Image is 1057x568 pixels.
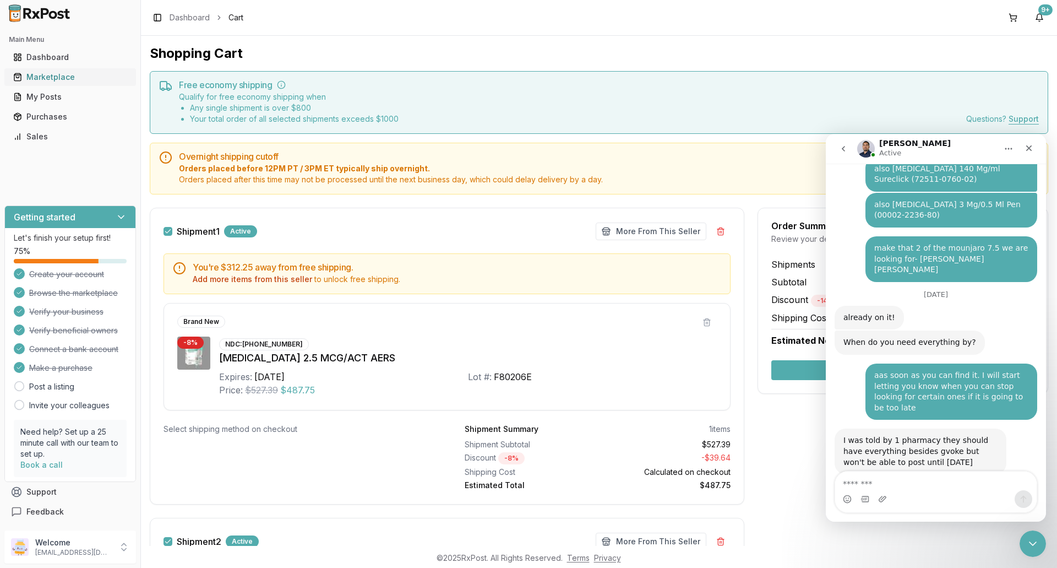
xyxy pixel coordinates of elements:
p: Welcome [35,537,112,548]
h5: Free economy shipping [179,80,1039,89]
span: 75 % [14,246,30,257]
span: Make a purchase [29,363,92,374]
div: Active [224,225,257,237]
a: Terms [567,553,590,562]
div: [MEDICAL_DATA] 2.5 MCG/ACT AERS [219,350,717,366]
h3: Getting started [14,210,75,224]
a: Post a listing [29,381,74,392]
span: Create your account [29,269,104,280]
a: Purchases [9,107,132,127]
button: Support [4,482,136,502]
div: Calculated on checkout [602,467,731,478]
div: $487.75 [602,480,731,491]
span: $487.75 [280,383,315,397]
p: Let's finish your setup first! [14,232,127,244]
img: RxPost Logo [4,4,75,22]
div: Lot #: [468,370,492,383]
a: Privacy [594,553,621,562]
div: - 14 % [811,295,840,307]
div: Active [226,535,259,548]
li: Any single shipment is over $ 800 [190,102,399,113]
div: $527.39 [602,439,731,450]
div: Shipment Summary [465,424,538,435]
button: Dashboard [4,48,136,66]
div: F80206E [494,370,532,383]
div: to unlock free shipping. [193,274,721,285]
span: $527.39 [245,383,278,397]
div: Shipment Subtotal [465,439,593,450]
button: My Posts [4,88,136,106]
a: Dashboard [9,47,132,67]
button: Feedback [4,502,136,522]
div: Marketplace [13,72,127,83]
div: - 8 % [177,337,204,349]
div: Shipping Cost [465,467,593,478]
li: Your total order of all selected shipments exceeds $ 1000 [190,113,399,125]
div: Sales [13,131,127,142]
a: My Posts [9,87,132,107]
span: Estimated Net Charge [771,335,869,346]
button: Sales [4,128,136,145]
div: Estimated Total [465,480,593,491]
button: Purchases [4,108,136,126]
span: Browse the marketplace [29,288,118,299]
span: Verify beneficial owners [29,325,118,336]
span: Verify your business [29,306,103,317]
div: My Posts [13,91,127,102]
img: Spiriva Respimat 2.5 MCG/ACT AERS [177,337,210,370]
div: Questions? [966,113,1039,125]
div: 1 items [709,424,731,435]
div: Discount [465,452,593,464]
h5: You're $312.25 away from free shipping. [193,263,721,272]
button: More From This Seller [596,533,706,550]
div: - $39.64 [602,452,731,464]
div: Dashboard [13,52,127,63]
a: Book a call [20,460,63,469]
a: Invite your colleagues [29,400,110,411]
div: - 8 % [498,452,525,464]
h1: Shopping Cart [150,45,1048,62]
img: User avatar [11,538,29,556]
h5: Overnight shipping cutoff [179,152,1039,161]
nav: breadcrumb [170,12,243,23]
span: Orders placed before 12PM PT / 3PM ET typically ship overnight. [179,163,1039,174]
label: Shipment 2 [177,537,221,546]
a: Dashboard [170,12,210,23]
iframe: Intercom live chat [826,134,1046,522]
button: Secure Checkout [771,360,1034,380]
div: [DATE] [254,370,285,383]
div: 9+ [1038,4,1053,15]
a: Marketplace [9,67,132,87]
span: Orders placed after this time may not be processed until the next business day, which could delay... [179,174,1039,185]
div: Qualify for free economy shipping when [179,91,399,125]
button: Add more items from this seller [193,274,312,285]
button: 9+ [1031,9,1048,26]
div: Review your details before checkout [771,234,1034,245]
span: Feedback [26,506,64,517]
div: Purchases [13,111,127,122]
